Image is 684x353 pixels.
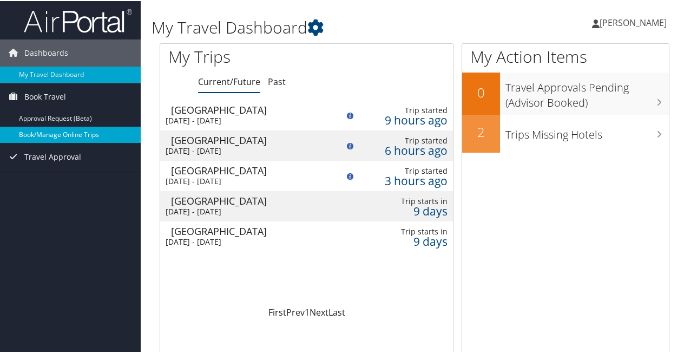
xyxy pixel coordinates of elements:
img: alert-flat-solid-info.png [347,172,353,179]
h2: 2 [462,122,500,140]
div: 9 hours ago [364,114,448,124]
img: airportal-logo.png [24,7,132,32]
a: 0Travel Approvals Pending (Advisor Booked) [462,71,669,113]
a: 1 [305,305,310,317]
div: [GEOGRAPHIC_DATA] [171,165,328,174]
div: Trip starts in [364,226,448,236]
div: [DATE] - [DATE] [166,206,323,215]
a: Current/Future [198,75,260,87]
div: 9 days [364,236,448,245]
div: [GEOGRAPHIC_DATA] [171,195,328,205]
div: [GEOGRAPHIC_DATA] [171,225,328,235]
div: [GEOGRAPHIC_DATA] [171,104,328,114]
div: 6 hours ago [364,145,448,154]
a: First [268,305,286,317]
h3: Trips Missing Hotels [505,121,669,141]
span: Travel Approval [24,142,81,169]
div: 9 days [364,205,448,215]
img: alert-flat-solid-info.png [347,112,353,118]
div: Trip started [364,135,448,145]
h2: 0 [462,82,500,101]
h3: Travel Approvals Pending (Advisor Booked) [505,74,669,109]
div: Trip starts in [364,195,448,205]
div: [DATE] - [DATE] [166,175,323,185]
span: [PERSON_NAME] [600,16,667,28]
div: [GEOGRAPHIC_DATA] [171,134,328,144]
a: Next [310,305,328,317]
h1: My Action Items [462,44,669,67]
div: [DATE] - [DATE] [166,236,323,246]
div: [DATE] - [DATE] [166,115,323,125]
h1: My Trips [168,44,323,67]
div: [DATE] - [DATE] [166,145,323,155]
a: [PERSON_NAME] [592,5,678,38]
div: Trip started [364,165,448,175]
a: Past [268,75,286,87]
h1: My Travel Dashboard [152,15,502,38]
img: alert-flat-solid-info.png [347,142,353,148]
a: Last [328,305,345,317]
div: Trip started [364,104,448,114]
div: 3 hours ago [364,175,448,185]
span: Book Travel [24,82,66,109]
span: Dashboards [24,38,68,66]
a: Prev [286,305,305,317]
a: 2Trips Missing Hotels [462,114,669,152]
